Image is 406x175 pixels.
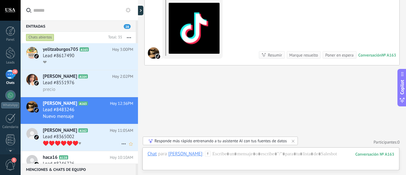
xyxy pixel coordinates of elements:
span: [PERSON_NAME] [43,73,77,80]
div: WhatsApp [1,102,19,108]
span: 0 [397,139,400,145]
span: 28 [12,69,17,74]
span: A162 [78,128,88,132]
span: ♥️♥️♥️♥️♥️♥️♥ [43,140,81,146]
span: yelitzaburgos705 [43,46,78,53]
span: A164 [78,74,88,78]
div: Panel [1,38,20,42]
span: Lead #8551976 [43,80,74,86]
span: 28 [124,24,131,29]
span: Lead #8365002 [43,134,74,140]
img: icon [34,162,39,166]
div: Andrés Méndez [168,151,202,157]
span: Copilot [399,80,405,94]
div: Marque resuelto [289,52,318,58]
span: ❤ [43,59,47,65]
img: icon [34,108,39,112]
a: avataricon[PERSON_NAME]A162Hoy 11:05AMLead #8365002♥️♥️♥️♥️♥️♥️♥ [21,124,138,151]
div: Chats [1,81,20,85]
span: A128 [59,155,68,159]
div: Conversación [358,52,382,58]
span: Hoy 11:05AM [110,127,133,134]
div: Menciones & Chats de equipo [21,164,136,175]
a: avataricon[PERSON_NAME]A164Hoy 2:02PMLead #8551976precio [21,70,138,97]
img: tiktok_kommo.svg [156,54,160,59]
div: Chats abiertos [26,34,54,41]
div: Entradas [21,20,136,32]
span: Nuevo mensaje [43,113,74,119]
span: Hoy 12:36PM [110,100,133,107]
img: icon [34,81,39,85]
a: avataricon[PERSON_NAME]A163Hoy 12:36PMLead #8483246Nuevo mensaje [21,97,138,124]
span: [PERSON_NAME] [43,100,77,107]
span: Hoy 10:10AM [110,154,133,161]
div: Total: 35 [106,34,122,41]
span: para [158,151,167,157]
div: Mostrar [137,6,143,15]
div: Calendario [1,125,20,129]
div: Resumir [268,52,282,58]
span: Hoy 2:02PM [112,73,133,80]
span: [PERSON_NAME] [43,127,77,134]
span: precio [43,86,56,92]
div: Poner en espera [325,52,353,58]
img: icon [34,54,39,58]
span: Lead #8617490 [43,53,74,59]
span: haca16 [43,154,58,161]
span: Hoy 3:00PM [112,46,133,53]
span: Lead #8483246 [43,107,74,113]
span: Lead #8246726 [43,161,74,167]
span: : [202,151,203,157]
a: avatariconyelitzaburgos705A165Hoy 3:00PMLead #8617490❤ [21,43,138,70]
div: Responde más rápido entrenando a tu asistente AI con tus fuentes de datos [154,138,287,144]
a: Participantes:0 [374,139,400,145]
span: 3 [11,158,16,163]
img: icon [34,135,39,139]
span: A165 [80,47,89,51]
span: Andrés Méndez [148,47,159,59]
span: A163 [78,101,88,105]
div: № A163 [382,52,396,58]
button: Más [122,32,136,43]
div: Leads [1,61,20,65]
div: 163 [355,151,394,157]
img: tiktok_logo.png [169,3,219,54]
